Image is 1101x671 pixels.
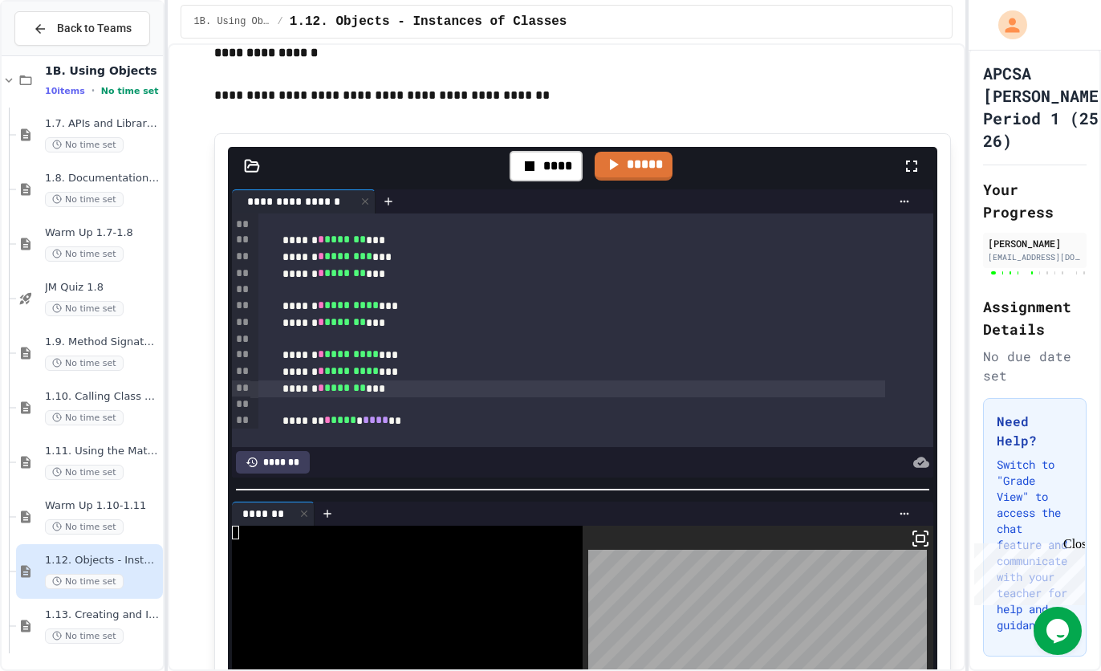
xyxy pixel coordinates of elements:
[278,15,283,28] span: /
[194,15,271,28] span: 1B. Using Objects
[45,499,160,513] span: Warm Up 1.10-1.11
[45,246,124,262] span: No time set
[45,281,160,295] span: JM Quiz 1.8
[45,574,124,589] span: No time set
[983,347,1087,385] div: No due date set
[45,335,160,349] span: 1.9. Method Signatures
[997,412,1073,450] h3: Need Help?
[6,6,111,102] div: Chat with us now!Close
[45,608,160,622] span: 1.13. Creating and Initializing Objects: Constructors
[1034,607,1085,655] iframe: chat widget
[45,192,124,207] span: No time set
[45,226,160,240] span: Warm Up 1.7-1.8
[988,251,1082,263] div: [EMAIL_ADDRESS][DOMAIN_NAME]
[14,11,150,46] button: Back to Teams
[290,12,567,31] span: 1.12. Objects - Instances of Classes
[45,63,160,78] span: 1B. Using Objects
[45,86,85,96] span: 10 items
[45,554,160,567] span: 1.12. Objects - Instances of Classes
[45,445,160,458] span: 1.11. Using the Math Class
[57,20,132,37] span: Back to Teams
[45,519,124,535] span: No time set
[983,178,1087,223] h2: Your Progress
[45,137,124,152] span: No time set
[983,295,1087,340] h2: Assignment Details
[988,236,1082,250] div: [PERSON_NAME]
[997,457,1073,633] p: Switch to "Grade View" to access the chat feature and communicate with your teacher for help and ...
[981,6,1031,43] div: My Account
[101,86,159,96] span: No time set
[968,537,1085,605] iframe: chat widget
[45,301,124,316] span: No time set
[45,172,160,185] span: 1.8. Documentation with Comments and Preconditions
[45,628,124,644] span: No time set
[91,84,95,97] span: •
[45,410,124,425] span: No time set
[45,356,124,371] span: No time set
[45,465,124,480] span: No time set
[45,117,160,131] span: 1.7. APIs and Libraries
[45,390,160,404] span: 1.10. Calling Class Methods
